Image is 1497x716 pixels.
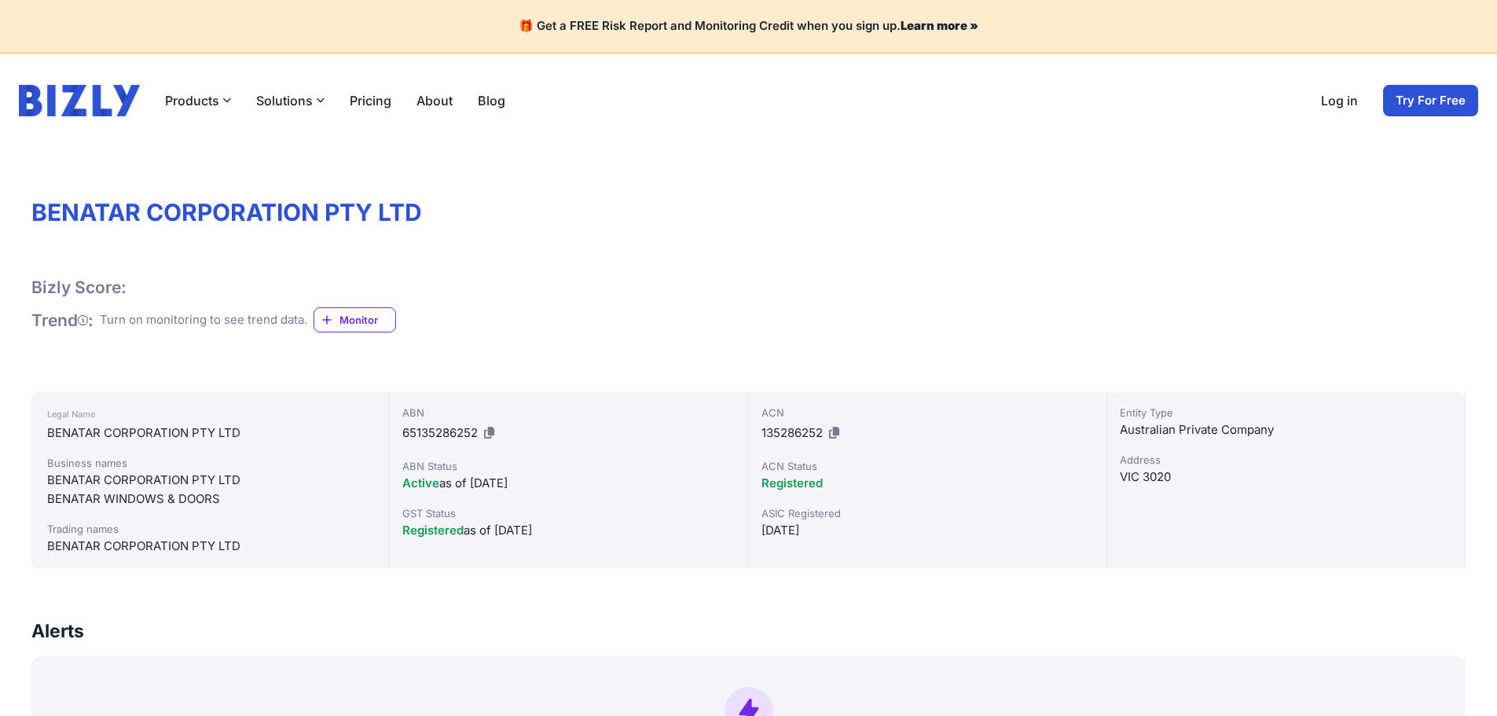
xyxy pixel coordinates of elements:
div: Address [1120,452,1452,468]
div: ACN Status [761,458,1094,474]
h1: Trend : [31,310,94,331]
h3: Alerts [31,619,84,644]
span: Active [402,475,439,490]
span: 65135286252 [402,425,478,440]
h1: BENATAR CORPORATION PTY LTD [31,198,1466,226]
div: BENATAR CORPORATION PTY LTD [47,537,373,556]
div: Turn on monitoring to see trend data. [100,311,307,329]
a: Learn more » [901,18,978,33]
div: Trading names [47,521,373,537]
div: as of [DATE] [402,474,735,493]
a: Try For Free [1383,85,1478,116]
h4: 🎁 Get a FREE Risk Report and Monitoring Credit when you sign up. [19,19,1478,34]
div: ABN Status [402,458,735,474]
div: GST Status [402,505,735,521]
div: as of [DATE] [402,521,735,540]
div: Entity Type [1120,405,1452,420]
span: Monitor [339,312,395,328]
h1: Bizly Score: [31,277,127,298]
div: BENATAR WINDOWS & DOORS [47,490,373,509]
button: Products [165,91,231,110]
div: VIC 3020 [1120,468,1452,487]
a: Log in [1321,91,1358,110]
div: Legal Name [47,405,373,424]
button: Solutions [256,91,325,110]
div: BENATAR CORPORATION PTY LTD [47,424,373,442]
div: ACN [761,405,1094,420]
div: BENATAR CORPORATION PTY LTD [47,471,373,490]
div: Australian Private Company [1120,420,1452,439]
a: Monitor [314,307,396,332]
div: ASIC Registered [761,505,1094,521]
div: ABN [402,405,735,420]
div: [DATE] [761,521,1094,540]
div: Business names [47,455,373,471]
span: Registered [761,475,823,490]
span: Registered [402,523,464,538]
span: 135286252 [761,425,823,440]
a: Blog [478,91,505,110]
a: About [416,91,453,110]
a: Pricing [350,91,391,110]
